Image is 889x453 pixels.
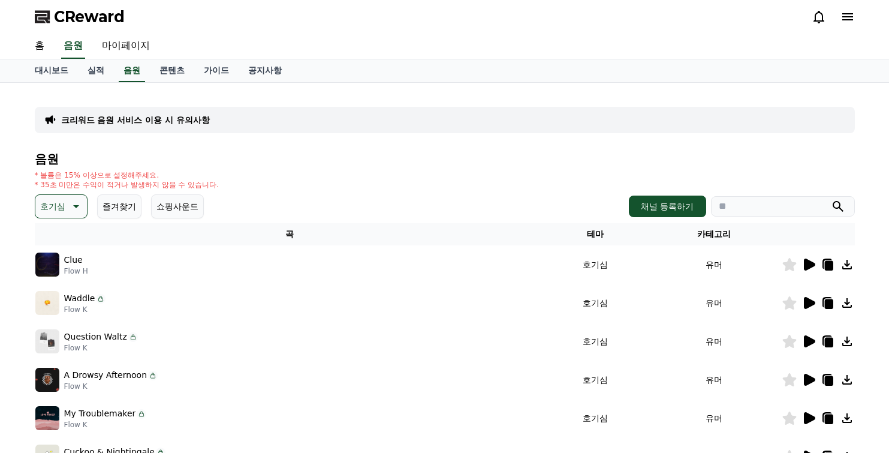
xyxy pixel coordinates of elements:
[92,34,159,59] a: 마이페이지
[64,343,138,353] p: Flow K
[239,59,291,82] a: 공지사항
[64,331,127,343] p: Question Waltz
[61,114,210,126] a: 크리워드 음원 서비스 이용 시 유의사항
[64,420,147,430] p: Flow K
[35,329,59,353] img: music
[35,253,59,277] img: music
[150,59,194,82] a: 콘텐츠
[544,245,647,284] td: 호기심
[35,194,88,218] button: 호기심
[647,399,782,437] td: 유머
[35,180,219,190] p: * 35초 미만은 수익이 적거나 발생하지 않을 수 있습니다.
[35,152,855,166] h4: 음원
[78,59,114,82] a: 실적
[647,245,782,284] td: 유머
[647,361,782,399] td: 유머
[544,322,647,361] td: 호기심
[64,266,88,276] p: Flow H
[64,369,147,382] p: A Drowsy Afternoon
[647,284,782,322] td: 유머
[544,399,647,437] td: 호기심
[64,305,106,314] p: Flow K
[64,407,136,420] p: My Troublemaker
[54,7,125,26] span: CReward
[119,59,145,82] a: 음원
[151,194,204,218] button: 쇼핑사운드
[25,34,54,59] a: 홈
[40,198,65,215] p: 호기심
[544,223,647,245] th: 테마
[194,59,239,82] a: 가이드
[35,223,544,245] th: 곡
[64,254,83,266] p: Clue
[35,406,59,430] img: music
[647,223,782,245] th: 카테고리
[97,194,141,218] button: 즐겨찾기
[35,291,59,315] img: music
[629,196,706,217] button: 채널 등록하기
[544,361,647,399] td: 호기심
[544,284,647,322] td: 호기심
[647,322,782,361] td: 유머
[64,382,158,391] p: Flow K
[25,59,78,82] a: 대시보드
[35,170,219,180] p: * 볼륨은 15% 이상으로 설정해주세요.
[61,34,85,59] a: 음원
[35,368,59,392] img: music
[64,292,95,305] p: Waddle
[35,7,125,26] a: CReward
